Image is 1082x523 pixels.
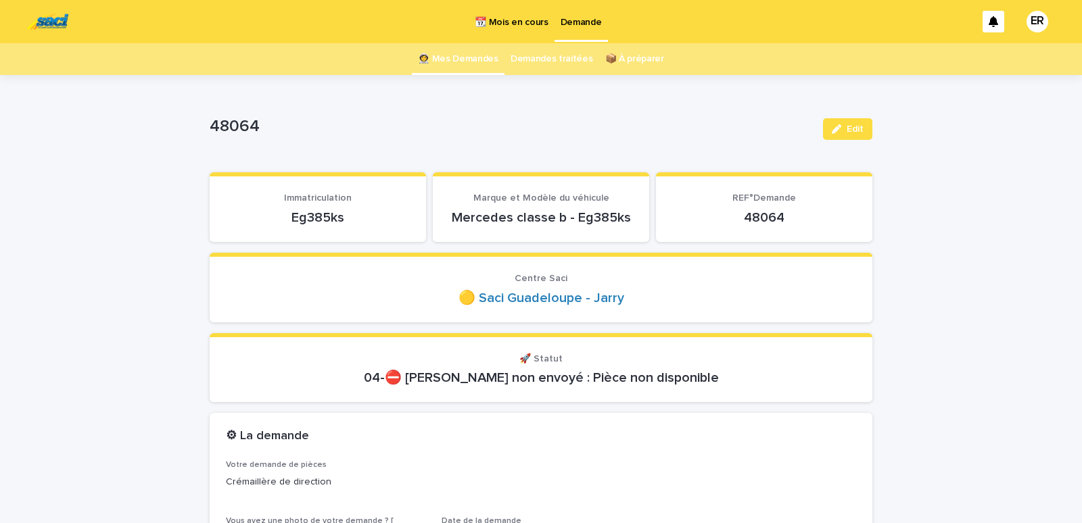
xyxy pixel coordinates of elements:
span: Marque et Modèle du véhicule [473,193,609,203]
p: Mercedes classe b - Eg385ks [449,209,633,226]
div: ER [1027,11,1048,32]
span: Immatriculation [284,193,352,203]
p: Eg385ks [226,209,410,226]
p: Crémaillère de direction [226,475,856,489]
h2: ⚙ La demande [226,429,309,444]
span: 🚀 Statut [519,354,563,364]
p: 04-⛔ [PERSON_NAME] non envoyé : Pièce non disponible [226,370,856,386]
a: Demandes traitées [511,43,593,75]
a: 👩‍🚀 Mes Demandes [418,43,498,75]
img: UC29JcTLQ3GheANZ19ks [27,8,68,35]
span: Edit [847,124,864,134]
a: 📦 À préparer [605,43,664,75]
span: Votre demande de pièces [226,461,327,469]
p: 48064 [672,209,856,226]
a: 🟡 Saci Guadeloupe - Jarry [458,290,624,306]
p: 48064 [210,117,812,136]
span: Centre Saci [515,274,567,283]
span: REF°Demande [732,193,796,203]
button: Edit [823,118,872,140]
